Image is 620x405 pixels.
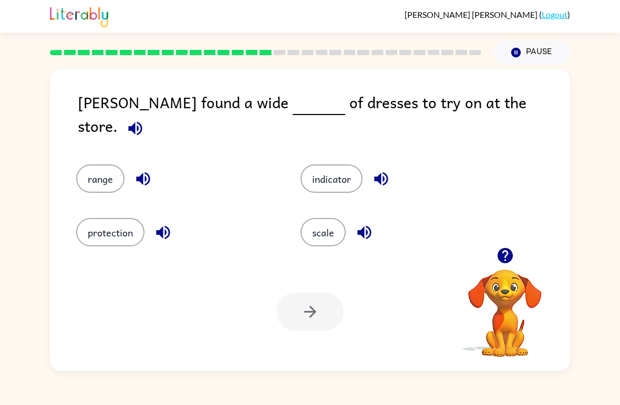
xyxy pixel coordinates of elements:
div: [PERSON_NAME] found a wide of dresses to try on at the store. [78,90,570,143]
button: scale [301,218,346,246]
button: range [76,164,125,193]
button: indicator [301,164,363,193]
span: [PERSON_NAME] [PERSON_NAME] [405,9,539,19]
div: ( ) [405,9,570,19]
img: Literably [50,4,108,27]
button: protection [76,218,144,246]
a: Logout [542,9,567,19]
button: Pause [494,40,570,65]
video: Your browser must support playing .mp4 files to use Literably. Please try using another browser. [452,253,557,358]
